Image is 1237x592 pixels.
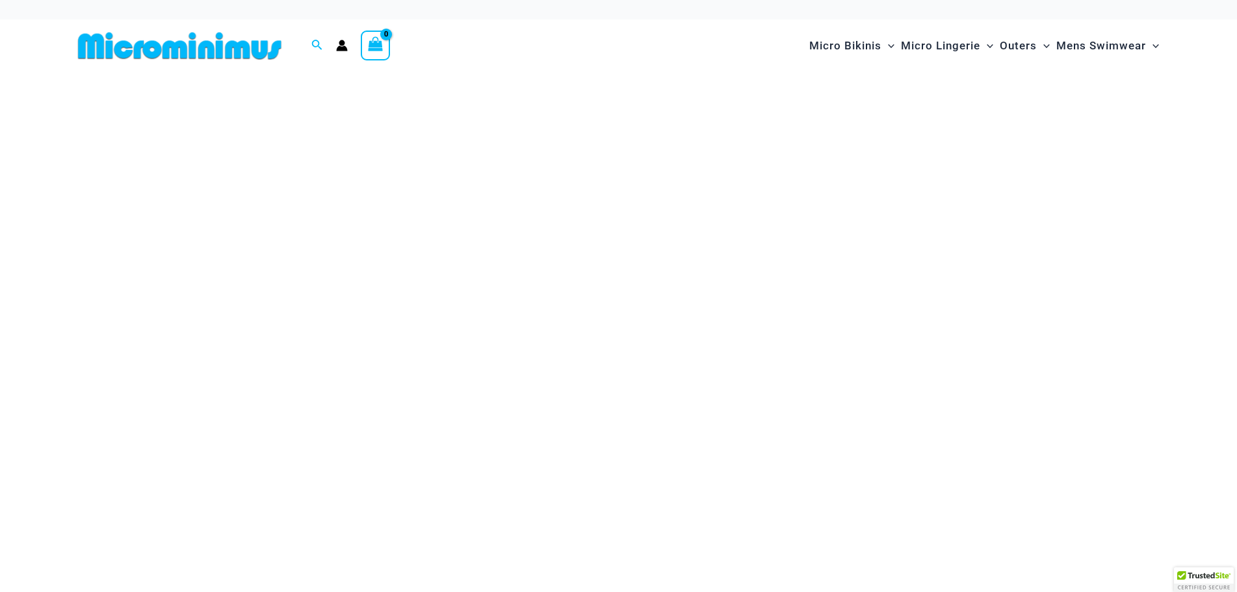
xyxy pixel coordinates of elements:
[809,29,881,62] span: Micro Bikinis
[804,24,1165,68] nav: Site Navigation
[980,29,993,62] span: Menu Toggle
[1037,29,1050,62] span: Menu Toggle
[1056,29,1146,62] span: Mens Swimwear
[898,26,996,66] a: Micro LingerieMenu ToggleMenu Toggle
[311,38,323,54] a: Search icon link
[881,29,894,62] span: Menu Toggle
[806,26,898,66] a: Micro BikinisMenu ToggleMenu Toggle
[996,26,1053,66] a: OutersMenu ToggleMenu Toggle
[901,29,980,62] span: Micro Lingerie
[1146,29,1159,62] span: Menu Toggle
[73,31,287,60] img: MM SHOP LOGO FLAT
[1000,29,1037,62] span: Outers
[336,40,348,51] a: Account icon link
[1053,26,1162,66] a: Mens SwimwearMenu ToggleMenu Toggle
[361,31,391,60] a: View Shopping Cart, empty
[1174,567,1234,592] div: TrustedSite Certified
